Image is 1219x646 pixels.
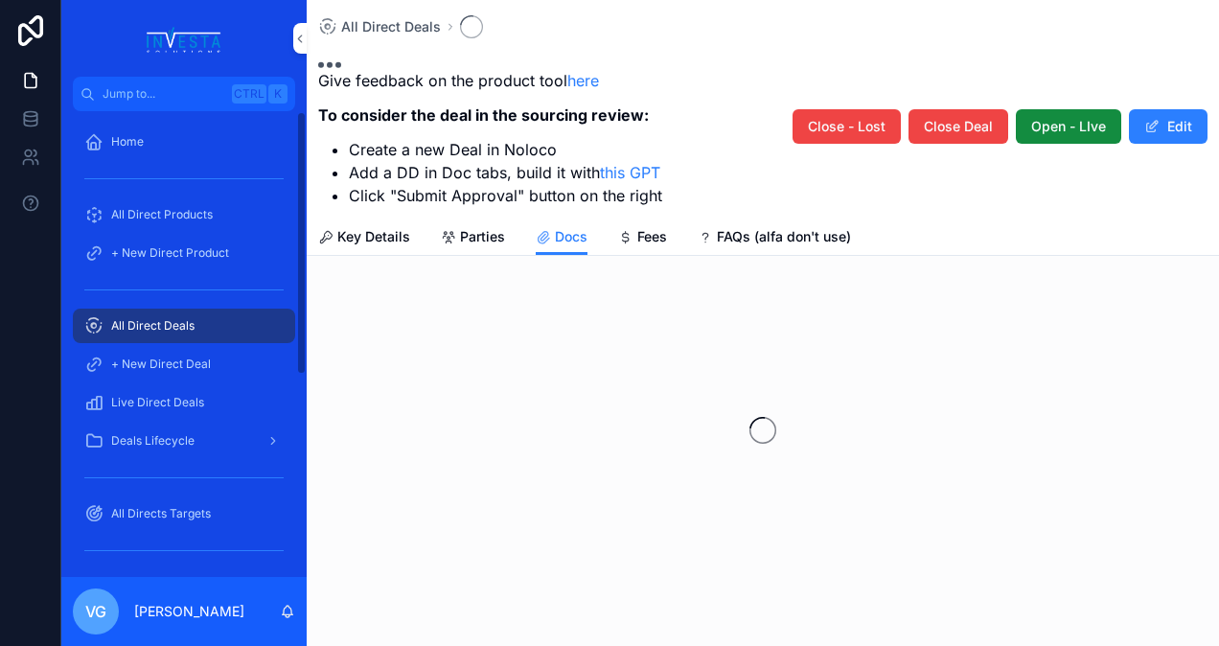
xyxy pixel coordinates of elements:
[111,318,195,334] span: All Direct Deals
[924,117,993,136] span: Close Deal
[1129,109,1207,144] button: Edit
[73,77,295,111] button: Jump to...CtrlK
[337,227,410,246] span: Key Details
[441,219,505,258] a: Parties
[232,84,266,104] span: Ctrl
[73,309,295,343] a: All Direct Deals
[698,219,851,258] a: FAQs (alfa don't use)
[61,111,307,577] div: scrollable content
[111,433,195,449] span: Deals Lifecycle
[111,207,213,222] span: All Direct Products
[555,227,587,246] span: Docs
[111,357,211,372] span: + New Direct Deal
[73,236,295,270] a: + New Direct Product
[600,163,660,182] a: this GPT
[318,17,441,36] a: All Direct Deals
[111,245,229,261] span: + New Direct Product
[318,105,649,125] strong: To consider the deal in the sourcing review:
[111,506,211,521] span: All Directs Targets
[103,86,224,102] span: Jump to...
[460,227,505,246] span: Parties
[318,69,662,92] p: Give feedback on the product tool
[318,219,410,258] a: Key Details
[536,219,587,256] a: Docs
[808,117,885,136] span: Close - Lost
[73,125,295,159] a: Home
[142,23,226,54] img: App logo
[908,109,1008,144] button: Close Deal
[349,161,662,184] li: Add a DD in Doc tabs, build it with
[111,395,204,410] span: Live Direct Deals
[349,138,662,161] li: Create a new Deal in Noloco
[111,134,144,150] span: Home
[73,385,295,420] a: Live Direct Deals
[134,602,244,621] p: [PERSON_NAME]
[349,184,662,207] li: Click "Submit Approval" button on the right
[73,347,295,381] a: + New Direct Deal
[341,17,441,36] span: All Direct Deals
[793,109,901,144] button: Close - Lost
[73,496,295,531] a: All Directs Targets
[618,219,667,258] a: Fees
[717,227,851,246] span: FAQs (alfa don't use)
[1016,109,1121,144] button: Open - LIve
[85,600,106,623] span: VG
[270,86,286,102] span: K
[637,227,667,246] span: Fees
[567,71,599,90] a: here
[73,424,295,458] a: Deals Lifecycle
[1031,117,1106,136] span: Open - LIve
[73,197,295,232] a: All Direct Products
